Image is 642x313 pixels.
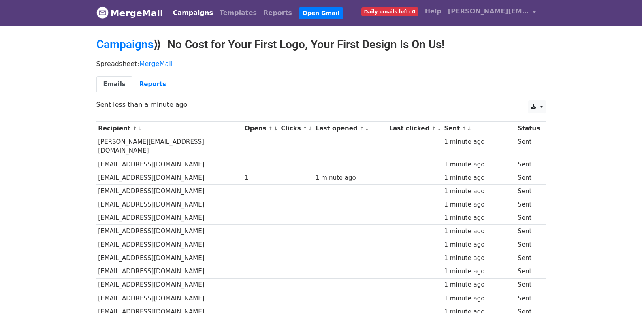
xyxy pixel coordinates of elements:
p: Spreadsheet: [96,60,546,68]
td: [EMAIL_ADDRESS][DOMAIN_NAME] [96,225,243,238]
td: [EMAIL_ADDRESS][DOMAIN_NAME] [96,158,243,171]
a: ↑ [360,126,364,132]
a: ↑ [303,126,307,132]
a: Help [422,3,445,19]
td: [EMAIL_ADDRESS][DOMAIN_NAME] [96,251,243,265]
a: ↑ [462,126,467,132]
div: 1 minute ago [444,294,514,303]
th: Recipient [96,122,243,135]
a: Daily emails left: 0 [358,3,422,19]
td: [EMAIL_ADDRESS][DOMAIN_NAME] [96,171,243,184]
a: ↓ [437,126,441,132]
h2: ⟫ No Cost for Your First Logo, Your First Design Is On Us! [96,38,546,51]
th: Opens [243,122,279,135]
a: ↓ [365,126,369,132]
td: Sent [516,171,542,184]
div: 1 minute ago [444,173,514,183]
div: 1 [245,173,277,183]
td: Sent [516,184,542,198]
th: Last clicked [387,122,442,135]
a: MergeMail [139,60,173,68]
td: Sent [516,135,542,158]
td: [EMAIL_ADDRESS][DOMAIN_NAME] [96,278,243,292]
td: Sent [516,265,542,278]
a: ↑ [268,126,273,132]
img: MergeMail logo [96,6,109,19]
td: [EMAIL_ADDRESS][DOMAIN_NAME] [96,265,243,278]
td: Sent [516,251,542,265]
div: 1 minute ago [444,253,514,263]
div: 1 minute ago [444,280,514,290]
div: 1 minute ago [444,160,514,169]
td: Sent [516,211,542,225]
div: 1 minute ago [444,227,514,236]
td: [EMAIL_ADDRESS][DOMAIN_NAME] [96,238,243,251]
a: ↓ [138,126,142,132]
div: 1 minute ago [444,187,514,196]
th: Last opened [314,122,387,135]
a: Templates [216,5,260,21]
a: ↓ [273,126,278,132]
td: [EMAIL_ADDRESS][DOMAIN_NAME] [96,198,243,211]
span: [PERSON_NAME][EMAIL_ADDRESS][DOMAIN_NAME] [448,6,529,16]
a: Emails [96,76,132,93]
a: Campaigns [96,38,154,51]
a: ↑ [431,126,436,132]
div: 1 minute ago [444,240,514,249]
td: [PERSON_NAME][EMAIL_ADDRESS][DOMAIN_NAME] [96,135,243,158]
td: Sent [516,238,542,251]
td: Sent [516,292,542,305]
div: 1 minute ago [444,267,514,276]
a: Campaigns [170,5,216,21]
td: Sent [516,158,542,171]
a: Reports [260,5,295,21]
div: 1 minute ago [444,200,514,209]
td: [EMAIL_ADDRESS][DOMAIN_NAME] [96,292,243,305]
div: 1 minute ago [444,137,514,147]
th: Clicks [279,122,314,135]
div: 1 minute ago [316,173,385,183]
td: Sent [516,198,542,211]
td: [EMAIL_ADDRESS][DOMAIN_NAME] [96,211,243,225]
td: Sent [516,225,542,238]
a: Open Gmail [299,7,343,19]
a: MergeMail [96,4,163,21]
a: ↑ [132,126,137,132]
a: ↓ [308,126,313,132]
td: Sent [516,278,542,292]
p: Sent less than a minute ago [96,100,546,109]
th: Status [516,122,542,135]
td: [EMAIL_ADDRESS][DOMAIN_NAME] [96,184,243,198]
a: ↓ [467,126,471,132]
th: Sent [442,122,516,135]
span: Daily emails left: 0 [361,7,418,16]
a: [PERSON_NAME][EMAIL_ADDRESS][DOMAIN_NAME] [445,3,540,22]
a: Reports [132,76,173,93]
div: 1 minute ago [444,213,514,223]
